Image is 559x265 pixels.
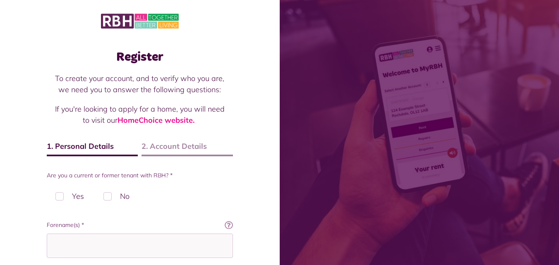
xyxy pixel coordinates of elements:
a: HomeChoice website. [118,115,194,125]
p: If you're looking to apply for a home, you will need to visit our [55,103,225,126]
label: Yes [47,184,93,208]
label: Forename(s) * [47,221,233,229]
label: No [95,184,138,208]
span: 1. Personal Details [47,141,138,156]
h1: Register [47,50,233,64]
label: Are you a current or former tenant with RBH? * [47,171,233,180]
p: To create your account, and to verify who you are, we need you to answer the following questions: [55,73,225,95]
span: 2. Account Details [142,141,233,156]
img: MyRBH [101,12,179,30]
